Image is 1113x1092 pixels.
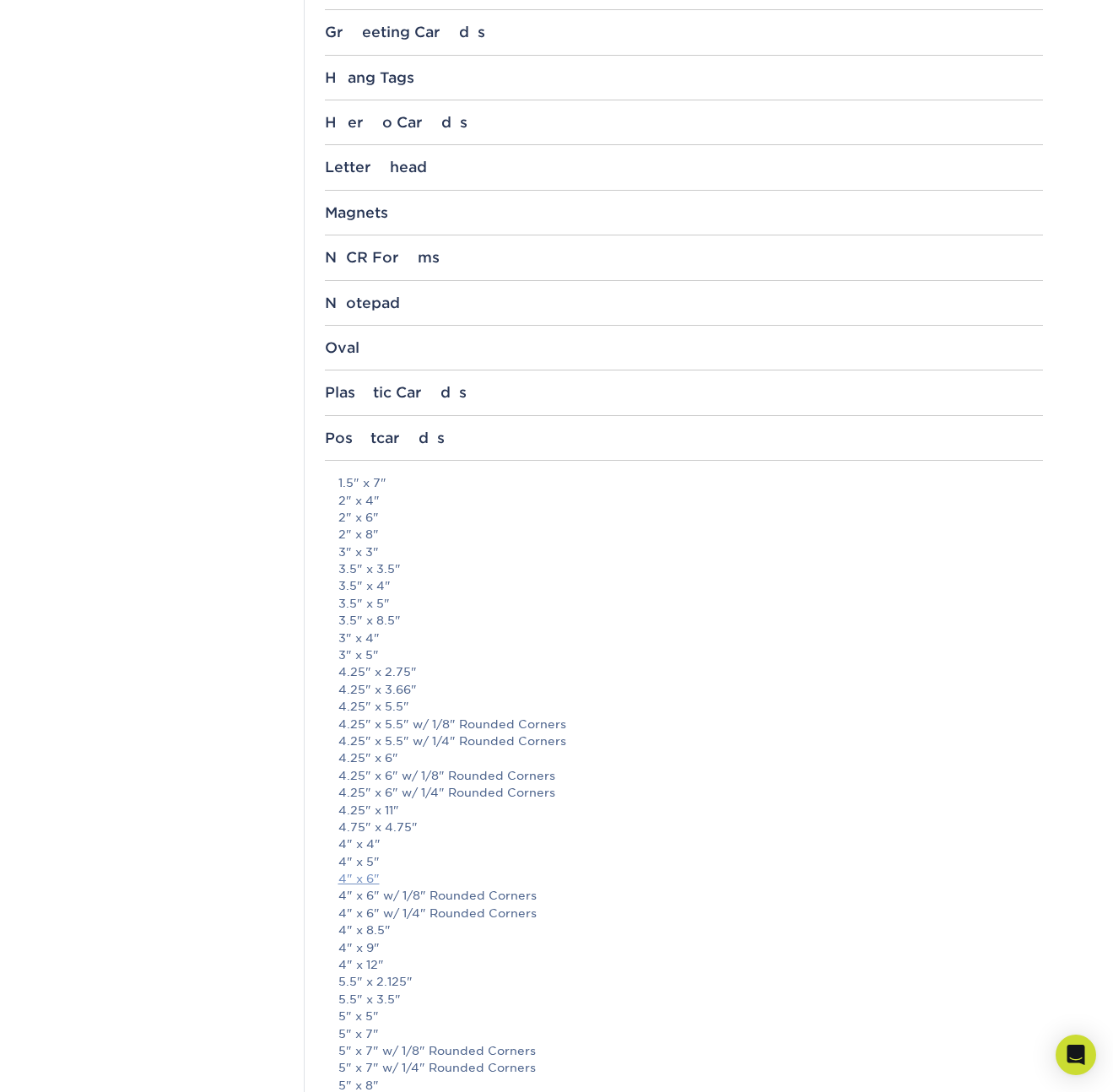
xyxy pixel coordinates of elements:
[338,975,413,988] a: 5.5" x 2.125"
[325,295,1043,311] div: Notepad
[1056,1035,1096,1075] div: Open Intercom Messenger
[338,665,417,678] a: 4.25" x 2.75"
[338,1044,536,1057] a: 5" x 7" w/ 1/8" Rounded Corners
[325,69,1043,86] div: Hang Tags
[325,24,1043,41] div: Greeting Cards
[338,494,380,507] a: 2" x 4"
[338,562,401,576] a: 3.5" x 3.5"
[338,734,566,748] a: 4.25" x 5.5" w/ 1/4" Rounded Corners
[325,430,1043,446] div: Postcards
[338,1027,379,1041] a: 5" x 7"
[338,958,384,971] a: 4" x 12"
[338,476,386,489] a: 1.5" x 7"
[338,545,379,559] a: 3" x 3"
[325,204,1043,221] div: Magnets
[338,820,418,834] a: 4.75" x 4.75"
[338,1078,379,1092] a: 5" x 8"
[325,339,1043,356] div: Oval
[325,159,1043,176] div: Letterhead
[338,906,537,920] a: 4" x 6" w/ 1/4" Rounded Corners
[338,872,380,885] a: 4" x 6"
[338,597,390,610] a: 3.5" x 5"
[325,114,1043,131] div: Hero Cards
[338,717,566,731] a: 4.25" x 5.5" w/ 1/8" Rounded Corners
[338,700,409,713] a: 4.25" x 5.5"
[338,855,380,868] a: 4" x 5"
[338,786,555,799] a: 4.25" x 6" w/ 1/4" Rounded Corners
[338,683,417,696] a: 4.25" x 3.66"
[338,923,391,937] a: 4" x 8.5"
[338,803,399,817] a: 4.25" x 11"
[338,579,391,592] a: 3.5" x 4"
[338,992,401,1006] a: 5.5" x 3.5"
[338,614,401,627] a: 3.5" x 8.5"
[338,511,379,524] a: 2" x 6"
[338,941,380,954] a: 4" x 9"
[338,837,381,851] a: 4" x 4"
[325,384,1043,401] div: Plastic Cards
[338,889,537,902] a: 4" x 6" w/ 1/8" Rounded Corners
[338,631,380,645] a: 3" x 4"
[338,1061,536,1074] a: 5" x 7" w/ 1/4" Rounded Corners
[325,249,1043,266] div: NCR Forms
[338,1009,379,1023] a: 5" x 5"
[338,751,398,765] a: 4.25" x 6"
[338,648,379,662] a: 3" x 5"
[338,769,555,782] a: 4.25" x 6" w/ 1/8" Rounded Corners
[338,527,379,541] a: 2" x 8"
